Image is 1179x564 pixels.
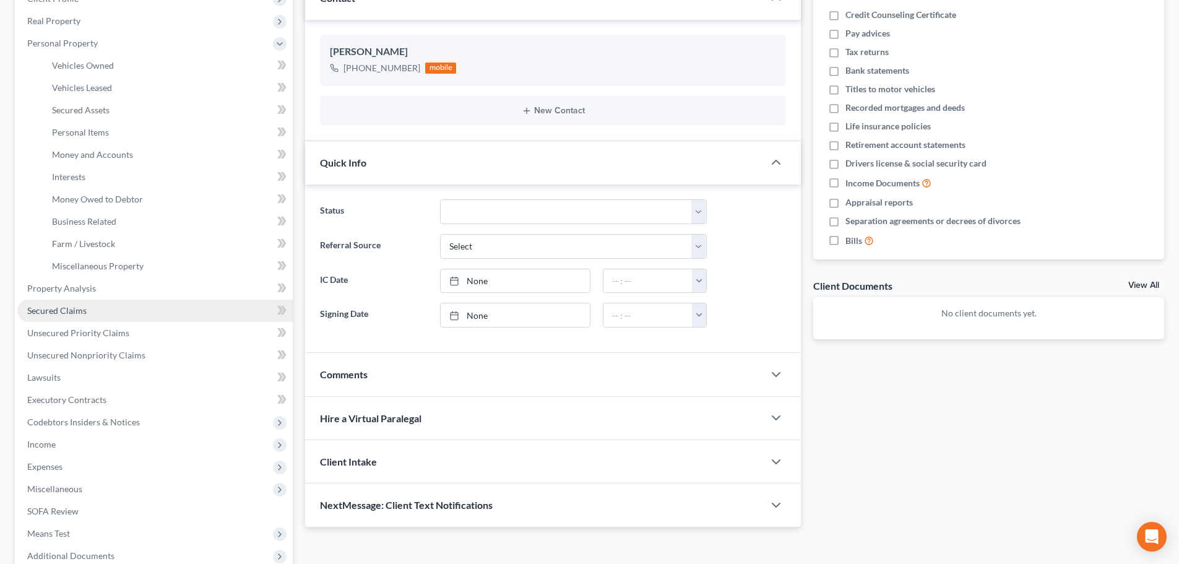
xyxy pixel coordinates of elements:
span: Quick Info [320,157,366,168]
div: mobile [425,63,456,74]
span: Executory Contracts [27,394,106,405]
a: Lawsuits [17,367,293,389]
span: Bank statements [845,64,909,77]
span: NextMessage: Client Text Notifications [320,499,493,511]
span: Farm / Livestock [52,238,115,249]
a: Miscellaneous Property [42,255,293,277]
span: Drivers license & social security card [845,157,987,170]
span: Personal Items [52,127,109,137]
button: New Contact [330,106,776,116]
span: Secured Assets [52,105,110,115]
span: Additional Documents [27,550,114,561]
span: Credit Counseling Certificate [845,9,956,21]
a: Unsecured Priority Claims [17,322,293,344]
label: Signing Date [314,303,433,328]
span: Lawsuits [27,372,61,383]
div: Client Documents [813,279,892,292]
span: Hire a Virtual Paralegal [320,412,421,424]
a: Business Related [42,210,293,233]
span: Miscellaneous Property [52,261,144,271]
a: Vehicles Leased [42,77,293,99]
a: None [441,269,590,293]
span: Life insurance policies [845,120,931,132]
span: Real Property [27,15,80,26]
a: Money Owed to Debtor [42,188,293,210]
a: None [441,303,590,327]
a: Vehicles Owned [42,54,293,77]
span: Secured Claims [27,305,87,316]
a: Interests [42,166,293,188]
span: Retirement account statements [845,139,965,151]
a: Money and Accounts [42,144,293,166]
a: Secured Claims [17,300,293,322]
span: Money Owed to Debtor [52,194,143,204]
span: Codebtors Insiders & Notices [27,417,140,427]
a: Property Analysis [17,277,293,300]
p: No client documents yet. [823,307,1154,319]
span: Tax returns [845,46,889,58]
span: Expenses [27,461,63,472]
input: -- : -- [603,269,693,293]
span: Property Analysis [27,283,96,293]
a: Executory Contracts [17,389,293,411]
span: Unsecured Nonpriority Claims [27,350,145,360]
span: SOFA Review [27,506,79,516]
div: [PERSON_NAME] [330,45,776,59]
span: Pay advices [845,27,890,40]
a: Farm / Livestock [42,233,293,255]
div: Open Intercom Messenger [1137,522,1167,552]
span: Money and Accounts [52,149,133,160]
span: Personal Property [27,38,98,48]
span: Miscellaneous [27,484,82,494]
span: Client Intake [320,456,377,467]
span: Appraisal reports [845,196,913,209]
span: Bills [845,235,862,247]
span: Separation agreements or decrees of divorces [845,215,1021,227]
span: Vehicles Leased [52,82,112,93]
label: Status [314,199,433,224]
a: SOFA Review [17,500,293,523]
span: Recorded mortgages and deeds [845,102,965,114]
span: Means Test [27,528,70,539]
div: [PHONE_NUMBER] [343,62,420,74]
input: -- : -- [603,303,693,327]
span: Business Related [52,216,116,227]
span: Vehicles Owned [52,60,114,71]
span: Comments [320,368,368,380]
label: Referral Source [314,234,433,259]
label: IC Date [314,269,433,293]
span: Interests [52,171,85,182]
a: View All [1128,281,1159,290]
span: Unsecured Priority Claims [27,328,129,338]
span: Income [27,439,56,449]
span: Titles to motor vehicles [845,83,935,95]
span: Income Documents [845,177,920,189]
a: Secured Assets [42,99,293,121]
a: Personal Items [42,121,293,144]
a: Unsecured Nonpriority Claims [17,344,293,367]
